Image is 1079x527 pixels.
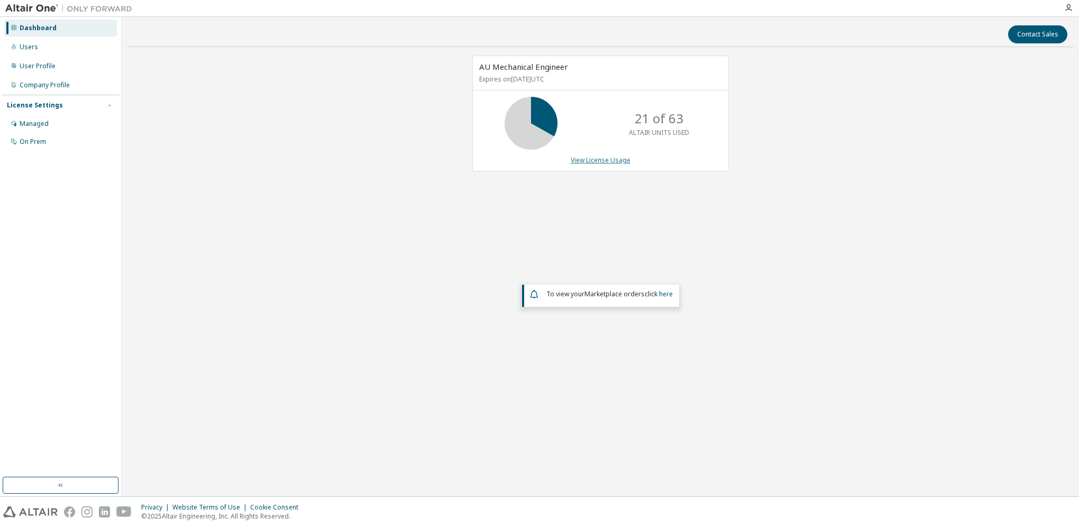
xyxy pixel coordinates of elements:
[20,43,38,51] div: Users
[141,503,172,512] div: Privacy
[20,120,49,128] div: Managed
[81,506,93,517] img: instagram.svg
[629,128,689,137] p: ALTAIR UNITS USED
[116,506,132,517] img: youtube.svg
[5,3,138,14] img: Altair One
[635,110,683,128] p: 21 of 63
[141,512,305,521] p: © 2025 Altair Engineering, Inc. All Rights Reserved.
[546,289,673,298] span: To view your click
[584,289,645,298] em: Marketplace orders
[479,61,568,72] span: AU Mechanical Engineer
[3,506,58,517] img: altair_logo.svg
[1008,25,1067,43] button: Contact Sales
[571,156,630,165] a: View License Usage
[64,506,75,517] img: facebook.svg
[20,62,56,70] div: User Profile
[99,506,110,517] img: linkedin.svg
[659,289,673,298] a: here
[479,75,719,84] p: Expires on [DATE] UTC
[7,101,63,110] div: License Settings
[20,24,57,32] div: Dashboard
[172,503,250,512] div: Website Terms of Use
[250,503,305,512] div: Cookie Consent
[20,81,70,89] div: Company Profile
[20,138,46,146] div: On Prem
